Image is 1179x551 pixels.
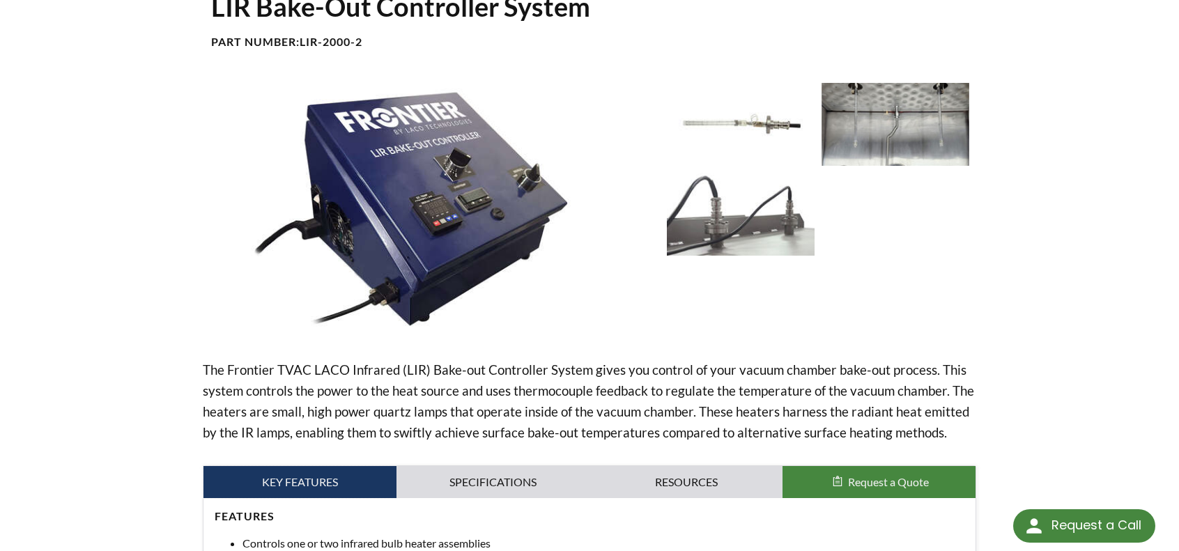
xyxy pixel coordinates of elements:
b: LIR-2000-2 [300,35,362,48]
img: LIR Bake-Out Bulbs in chamber [822,83,969,166]
img: round button [1023,515,1045,537]
a: Resources [589,466,783,498]
div: Request a Call [1051,509,1141,541]
button: Request a Quote [783,466,976,498]
span: Request a Quote [848,475,929,488]
h4: Part Number: [211,35,969,49]
img: LIR Bake-Out Controller [203,83,656,337]
a: Specifications [396,466,589,498]
img: LIR Bake-Out Blub [667,83,815,166]
p: The Frontier TVAC LACO Infrared (LIR) Bake-out Controller System gives you control of your vacuum... [203,359,977,443]
h4: Features [215,509,965,524]
div: Request a Call [1013,509,1155,543]
img: LIR Bake-Out External feedthroughs [667,173,815,256]
a: Key Features [203,466,396,498]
